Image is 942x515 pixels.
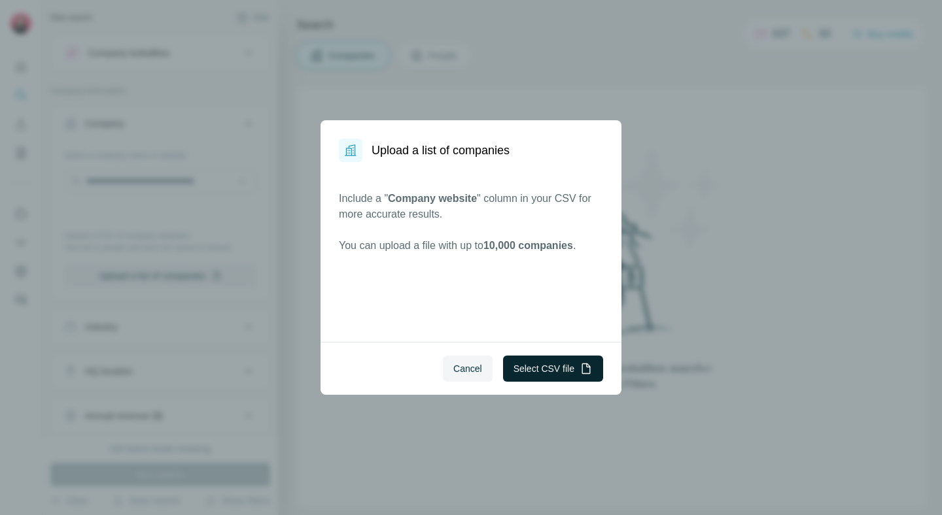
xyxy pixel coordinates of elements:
span: Cancel [453,362,482,375]
span: Company website [388,193,477,204]
span: 10,000 companies [483,240,573,251]
p: You can upload a file with up to . [339,238,603,254]
p: Include a " " column in your CSV for more accurate results. [339,191,603,222]
button: Select CSV file [503,356,603,382]
h1: Upload a list of companies [372,141,510,159]
button: Cancel [443,356,493,382]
